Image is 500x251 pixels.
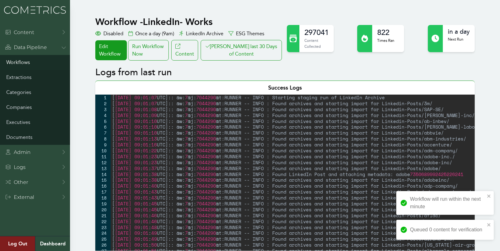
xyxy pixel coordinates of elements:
div: Once a day (9am) [128,30,174,37]
div: 9 [95,142,111,148]
div: Run Workflow Now [128,40,169,61]
a: Dashboard [35,236,70,251]
p: Content Collected [304,37,329,50]
div: 8 [95,136,111,142]
div: Data Pipeline [5,44,47,51]
div: 11 [95,154,111,160]
div: 17 [95,189,111,195]
div: Disabled [95,30,123,37]
h2: Logs from last run [95,67,474,78]
button: [PERSON_NAME] last 30 Days of Content [201,40,282,61]
div: 14 [95,171,111,177]
div: Queued 0 content for verification [410,226,485,234]
div: Logs [5,164,26,171]
div: 25 [95,236,111,242]
div: 6 [95,124,111,130]
div: 23 [95,224,111,230]
h2: 297041 [304,27,329,37]
div: Content [5,29,34,36]
p: Times Ran [377,37,394,44]
div: 3 [95,106,111,112]
div: 5 [95,118,111,124]
div: 18 [95,195,111,201]
div: 24 [95,230,111,236]
h2: in a day [448,27,470,36]
div: Success Logs [95,81,474,95]
div: Workflow will run within the next minute [410,195,485,210]
div: 19 [95,201,111,207]
div: 2 [95,101,111,106]
button: close [487,222,491,227]
div: 7 [95,130,111,136]
div: 16 [95,183,111,189]
div: External [5,194,34,201]
div: 15 [95,177,111,183]
div: Other [5,179,28,186]
div: 22 [95,219,111,224]
a: Content [171,40,198,61]
p: Next Run [448,36,470,42]
div: 13 [95,165,111,171]
div: 26 [95,242,111,248]
button: close [487,194,491,199]
h2: 822 [377,27,394,37]
div: ESG Themes [228,30,264,37]
div: 1 [95,95,111,101]
a: Edit Workflow [95,40,127,60]
h1: Workflow - LinkedIn- Works [95,16,283,27]
div: 4 [95,112,111,118]
div: Admin [5,149,31,156]
div: 10 [95,148,111,154]
div: LinkedIn Archive [179,30,223,37]
div: 21 [95,213,111,219]
div: 12 [95,160,111,165]
div: 20 [95,207,111,213]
